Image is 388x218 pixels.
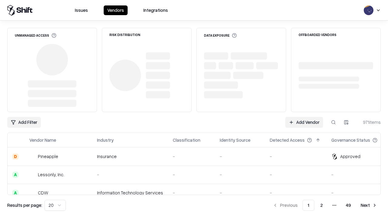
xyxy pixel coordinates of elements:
[12,190,18,196] div: A
[38,171,64,178] div: Lessonly, Inc.
[12,172,18,178] div: A
[220,171,260,178] div: -
[331,190,387,196] div: -
[71,5,92,15] button: Issues
[97,137,114,143] div: Industry
[331,137,370,143] div: Governance Status
[29,172,35,178] img: Lessonly, Inc.
[299,33,336,36] div: Offboarded Vendors
[29,154,35,160] img: Pineapple
[270,190,322,196] div: -
[220,137,250,143] div: Identity Source
[270,137,305,143] div: Detected Access
[173,190,210,196] div: -
[29,190,35,196] img: CDW
[7,117,41,128] button: Add Filter
[303,200,314,211] button: 1
[270,153,322,160] div: -
[340,153,360,160] div: Approved
[7,202,42,208] p: Results per page:
[173,171,210,178] div: -
[15,33,56,38] div: Unmanaged Access
[173,153,210,160] div: -
[140,5,172,15] button: Integrations
[269,200,381,211] nav: pagination
[29,137,56,143] div: Vendor Name
[173,137,200,143] div: Classification
[356,119,381,125] div: 971 items
[104,5,128,15] button: Vendors
[331,171,387,178] div: -
[341,200,356,211] button: 49
[38,153,58,160] div: Pineapple
[97,190,163,196] div: Information Technology Services
[220,153,260,160] div: -
[270,171,322,178] div: -
[12,154,18,160] div: D
[220,190,260,196] div: -
[97,171,163,178] div: -
[38,190,48,196] div: CDW
[109,33,140,36] div: Risk Distribution
[97,153,163,160] div: Insurance
[316,200,328,211] button: 2
[357,200,381,211] button: Next
[204,33,237,38] div: Data Exposure
[285,117,323,128] a: Add Vendor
